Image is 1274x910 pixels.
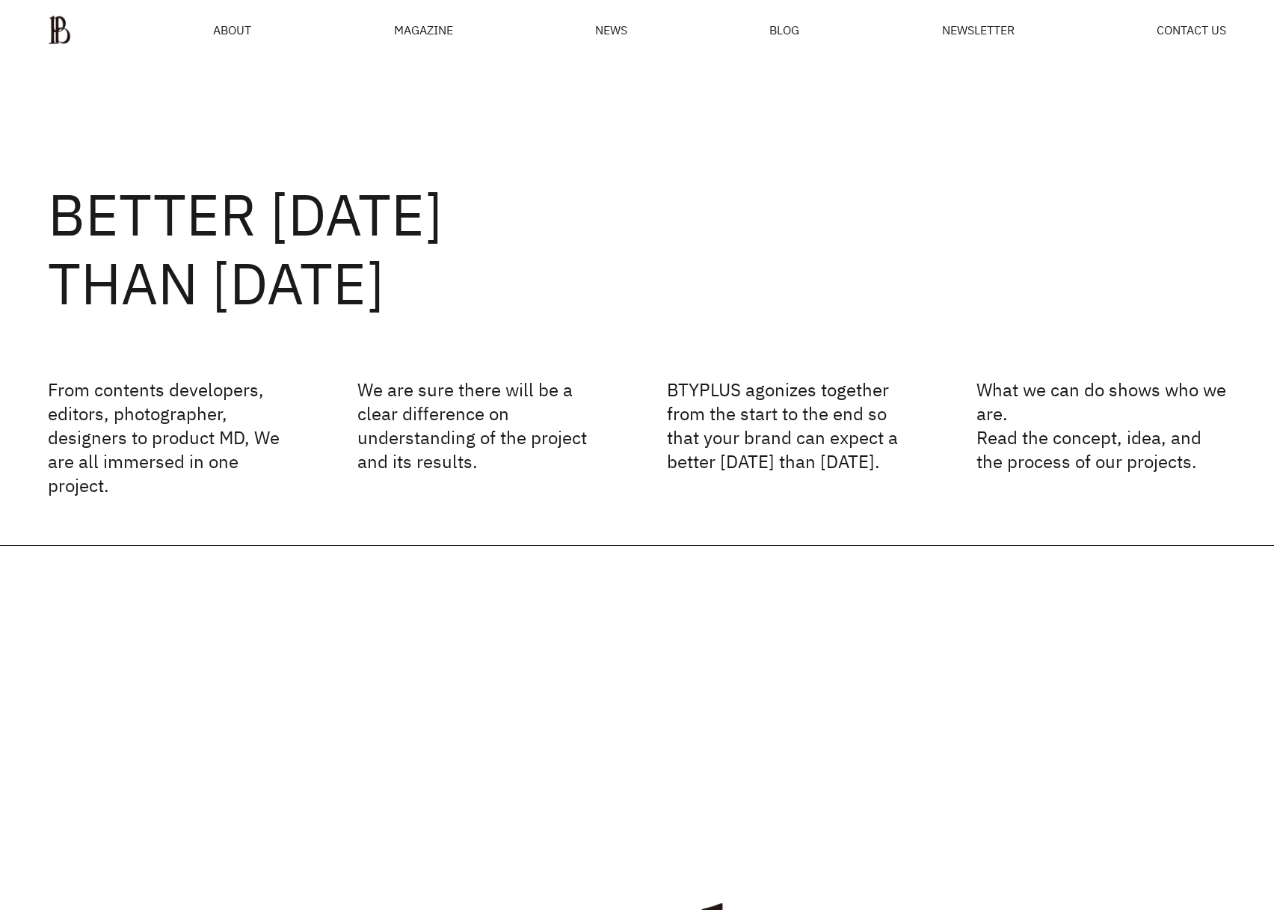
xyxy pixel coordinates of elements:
[213,24,251,36] a: ABOUT
[769,24,799,36] a: BLOG
[976,378,1226,497] p: What we can do shows who we are. Read the concept, idea, and the process of our projects.
[1157,24,1226,36] a: CONTACT US
[942,24,1015,36] a: NEWSLETTER
[48,180,1226,318] h2: BETTER [DATE] THAN [DATE]
[48,15,71,45] img: ba379d5522eb3.png
[595,24,627,36] a: NEWS
[667,378,917,497] p: BTYPLUS agonizes together from the start to the end so that your brand can expect a better [DATE]...
[394,24,453,36] div: MAGAZINE
[48,378,298,497] p: From contents developers, editors, photographer, designers to product MD, We are all immersed in ...
[357,378,607,497] p: We are sure there will be a clear difference on understanding of the project and its results.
